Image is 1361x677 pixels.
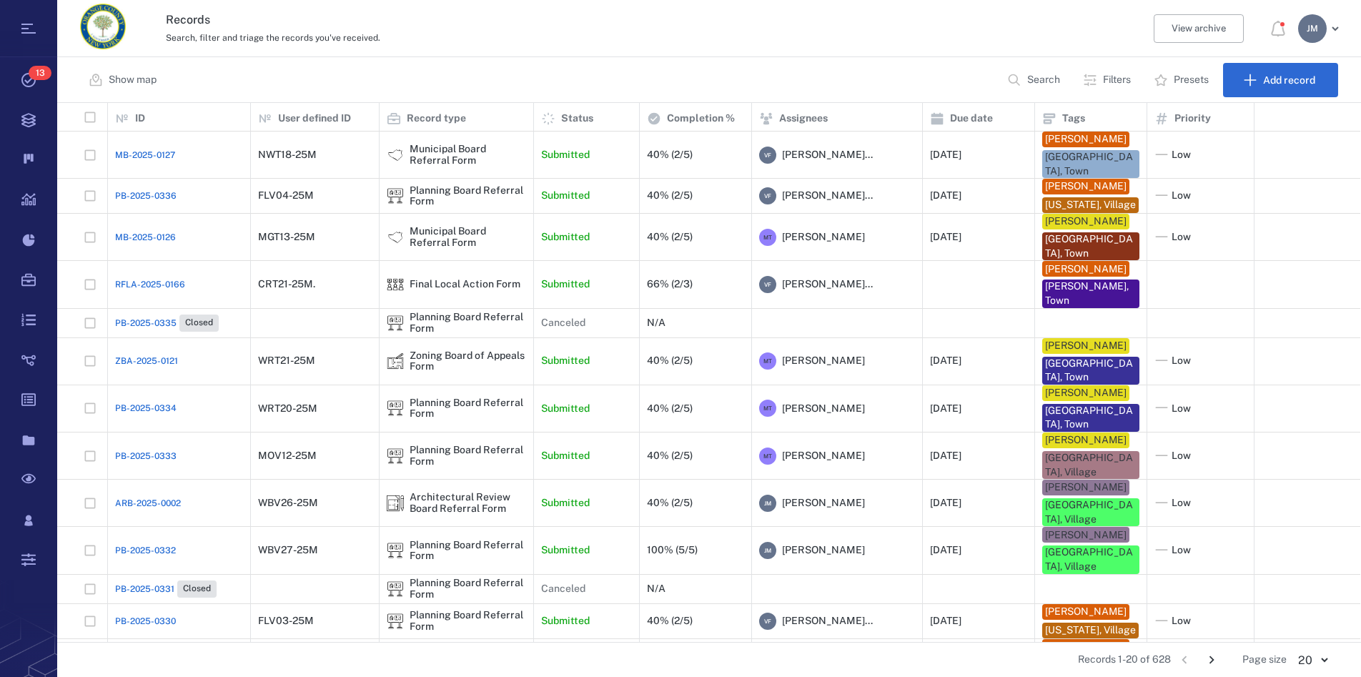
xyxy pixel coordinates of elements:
span: [PERSON_NAME]... [782,614,873,628]
p: Submitted [541,449,590,463]
span: Low [1172,189,1191,203]
div: CRT21-25M. [258,279,315,290]
button: Show map [80,63,168,97]
span: Low [1172,402,1191,416]
p: ID [135,112,145,126]
p: Submitted [541,277,590,292]
span: Low [1172,230,1191,244]
div: 66% (2/3) [647,279,693,290]
p: Due date [950,112,993,126]
p: Presets [1174,73,1209,87]
div: 40% (2/5) [647,190,693,201]
button: Go to next page [1200,648,1223,671]
div: [PERSON_NAME] [1045,386,1127,400]
button: Presets [1145,63,1220,97]
p: Submitted [541,354,590,368]
div: V F [759,613,776,630]
div: WRT21-25M [258,355,315,366]
span: ARB-2025-0002 [115,497,181,510]
nav: pagination navigation [1171,648,1225,671]
p: Submitted [541,496,590,510]
div: WRT20-25M [258,403,317,414]
div: M T [759,352,776,370]
div: [PERSON_NAME] [1045,528,1127,543]
div: Architectural Review Board Referral Form [410,492,526,514]
div: 20 [1287,652,1338,668]
div: V F [759,187,776,204]
div: [GEOGRAPHIC_DATA], Village [1045,545,1137,573]
div: J M [759,495,776,512]
img: icon Municipal Board Referral Form [387,229,404,246]
p: Canceled [541,582,585,596]
div: [DATE] [930,232,961,242]
div: Planning Board Referral Form [410,185,526,207]
span: 13 [29,66,51,80]
span: Page size [1242,653,1287,667]
a: MB-2025-0127 [115,149,175,162]
div: [DATE] [930,616,961,626]
span: [PERSON_NAME] [782,402,865,416]
div: Planning Board Referral Form [387,580,404,598]
div: V F [759,276,776,293]
button: Search [999,63,1072,97]
div: J M [759,542,776,559]
button: Add record [1223,63,1338,97]
span: PB-2025-0335 [115,317,177,330]
div: Zoning Board of Appeals Form [387,352,404,370]
div: [GEOGRAPHIC_DATA], Town [1045,232,1137,260]
div: [GEOGRAPHIC_DATA], Town [1045,404,1137,432]
div: WBV27-25M [258,545,318,555]
div: 40% (2/5) [647,403,693,414]
div: MGT13-25M [258,232,315,242]
div: Planning Board Referral Form [387,400,404,417]
div: [DATE] [930,545,961,555]
div: M T [759,448,776,465]
p: Submitted [541,230,590,244]
span: Low [1172,354,1191,368]
a: Go home [80,4,126,54]
div: Planning Board Referral Form [410,578,526,600]
span: [PERSON_NAME]... [782,277,873,292]
div: FLV04-25M [258,190,314,201]
button: View archive [1154,14,1244,43]
span: Low [1172,543,1191,558]
p: Tags [1062,112,1085,126]
div: [GEOGRAPHIC_DATA], Town [1045,150,1137,178]
div: [PERSON_NAME] [1045,132,1127,147]
a: PB-2025-0331Closed [115,580,217,598]
div: [GEOGRAPHIC_DATA], Village [1045,451,1137,479]
div: Planning Board Referral Form [387,187,404,204]
img: icon Zoning Board of Appeals Form [387,352,404,370]
img: icon Planning Board Referral Form [387,448,404,465]
div: [PERSON_NAME] [1045,214,1127,229]
div: Municipal Board Referral Form [410,144,526,166]
div: 40% (2/5) [647,616,693,626]
div: [PERSON_NAME] [1045,480,1127,495]
p: User defined ID [278,112,351,126]
div: WBV26-25M [258,498,318,508]
div: [DATE] [930,149,961,160]
a: MB-2025-0126 [115,231,176,244]
p: Record type [407,112,466,126]
div: FLV03-25M [258,616,314,626]
div: Final Local Action Form [387,276,404,293]
span: Records 1-20 of 628 [1078,653,1171,667]
p: Completion % [667,112,735,126]
span: Low [1172,148,1191,162]
h3: Records [166,11,936,29]
div: Planning Board Referral Form [410,312,526,334]
div: V F [759,147,776,164]
img: icon Planning Board Referral Form [387,613,404,630]
button: JM [1298,14,1344,43]
a: PB-2025-0336 [115,189,177,202]
span: ZBA-2025-0121 [115,355,178,367]
span: Low [1172,496,1191,510]
span: [PERSON_NAME] [782,230,865,244]
p: Filters [1103,73,1131,87]
div: [US_STATE], Village [1045,198,1136,212]
span: PB-2025-0333 [115,450,177,463]
div: [DATE] [930,190,961,201]
p: Canceled [541,316,585,330]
